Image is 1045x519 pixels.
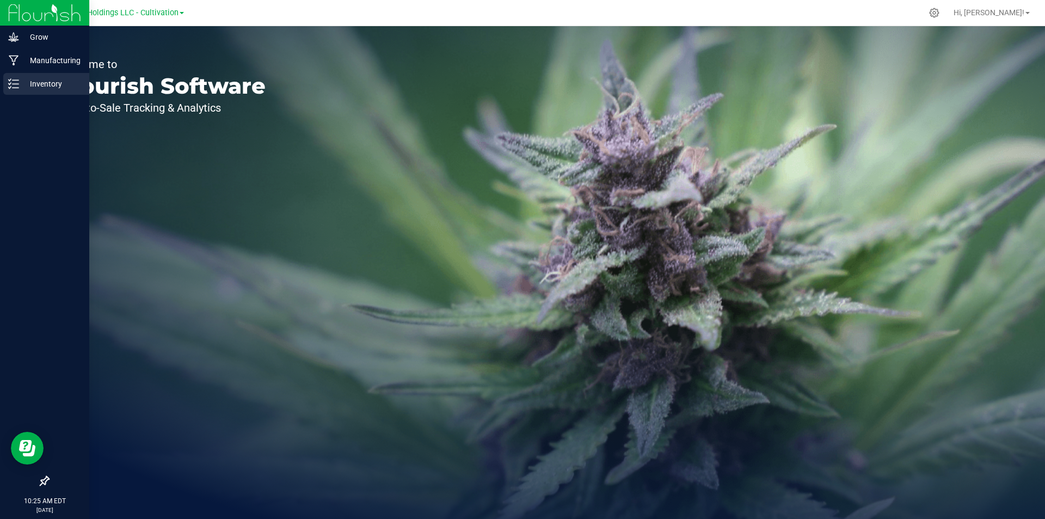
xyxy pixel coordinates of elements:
p: Flourish Software [59,75,266,97]
p: 10:25 AM EDT [5,496,84,506]
span: Hi, [PERSON_NAME]! [954,8,1024,17]
p: Inventory [19,77,84,90]
inline-svg: Inventory [8,78,19,89]
iframe: Resource center [11,432,44,465]
p: Seed-to-Sale Tracking & Analytics [59,102,266,113]
div: Manage settings [927,8,941,18]
p: [DATE] [5,506,84,514]
inline-svg: Manufacturing [8,55,19,66]
p: Welcome to [59,59,266,70]
p: Manufacturing [19,54,84,67]
p: Grow [19,30,84,44]
inline-svg: Grow [8,32,19,42]
span: Riviera Creek Holdings LLC - Cultivation [38,8,179,17]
